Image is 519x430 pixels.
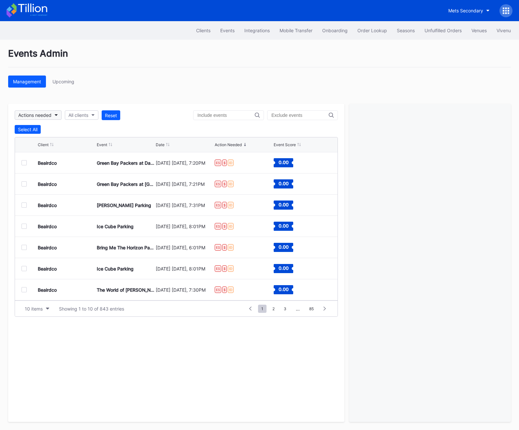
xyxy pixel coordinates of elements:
[156,181,213,187] div: [DATE] [DATE], 7:21PM
[97,287,154,293] div: The World of [PERSON_NAME]
[222,181,227,187] div: $
[228,223,234,229] div: ID
[215,286,221,293] div: ES
[48,76,79,88] button: Upcoming
[215,24,239,36] button: Events
[317,24,353,36] a: Onboarding
[97,181,154,187] div: Green Bay Packers at [GEOGRAPHIC_DATA]
[215,265,221,272] div: ES
[97,245,154,250] div: Bring Me The Horizon Parking
[357,28,387,33] div: Order Lookup
[280,28,312,33] div: Mobile Transfer
[215,244,221,251] div: ES
[97,266,134,271] div: Ice Cube Parking
[279,202,289,207] text: 0.00
[222,202,227,208] div: $
[228,286,234,293] div: ID
[215,223,221,229] div: ES
[397,28,415,33] div: Seasons
[279,223,289,229] text: 0.00
[105,113,117,118] div: Reset
[228,265,234,272] div: ID
[215,142,242,147] div: Action Needed
[471,28,487,33] div: Venues
[222,244,227,251] div: $
[97,142,107,147] div: Event
[102,110,120,120] button: Reset
[448,8,483,13] div: Mets Secondary
[443,5,495,17] button: Mets Secondary
[68,112,88,118] div: All clients
[492,24,516,36] button: Vivenu
[306,305,317,313] span: 85
[291,306,305,312] div: ...
[156,160,213,166] div: [DATE] [DATE], 7:20PM
[279,160,289,165] text: 0.00
[196,28,210,33] div: Clients
[156,202,213,208] div: [DATE] [DATE], 7:31PM
[222,286,227,293] div: $
[15,125,41,134] button: Select All
[258,305,267,313] span: 1
[425,28,462,33] div: Unfulfilled Orders
[156,142,165,147] div: Date
[22,304,52,313] button: 10 items
[322,28,348,33] div: Onboarding
[52,79,74,84] div: Upcoming
[38,245,57,250] div: Beairdco
[274,142,296,147] div: Event Score
[25,306,43,312] div: 10 items
[197,113,255,118] input: Include events
[38,224,57,229] div: Beairdco
[8,76,46,88] button: Management
[38,202,57,208] div: Beairdco
[156,245,213,250] div: [DATE] [DATE], 6:01PM
[18,127,37,132] div: Select All
[279,265,289,271] text: 0.00
[38,142,49,147] div: Client
[269,305,278,313] span: 2
[279,286,289,292] text: 0.00
[191,24,215,36] button: Clients
[38,160,57,166] div: Beairdco
[244,28,270,33] div: Integrations
[59,306,124,312] div: Showing 1 to 10 of 843 entries
[38,287,57,293] div: Beairdco
[38,266,57,271] div: Beairdco
[279,244,289,250] text: 0.00
[65,110,98,120] button: All clients
[13,79,41,84] div: Management
[97,160,154,166] div: Green Bay Packers at Dallas Cowboys ([DATE] Night Football)
[220,28,235,33] div: Events
[215,181,221,187] div: ES
[38,181,57,187] div: Beairdco
[222,223,227,229] div: $
[97,202,151,208] div: [PERSON_NAME] Parking
[228,181,234,187] div: ID
[420,24,467,36] button: Unfulfilled Orders
[222,160,227,166] div: $
[18,112,51,118] div: Actions needed
[392,24,420,36] button: Seasons
[239,24,275,36] button: Integrations
[467,24,492,36] a: Venues
[353,24,392,36] button: Order Lookup
[228,160,234,166] div: ID
[228,202,234,208] div: ID
[271,113,329,118] input: Exclude events
[15,110,62,120] button: Actions needed
[279,181,289,186] text: 0.00
[215,202,221,208] div: ES
[275,24,317,36] button: Mobile Transfer
[8,48,511,67] div: Events Admin
[228,244,234,251] div: ID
